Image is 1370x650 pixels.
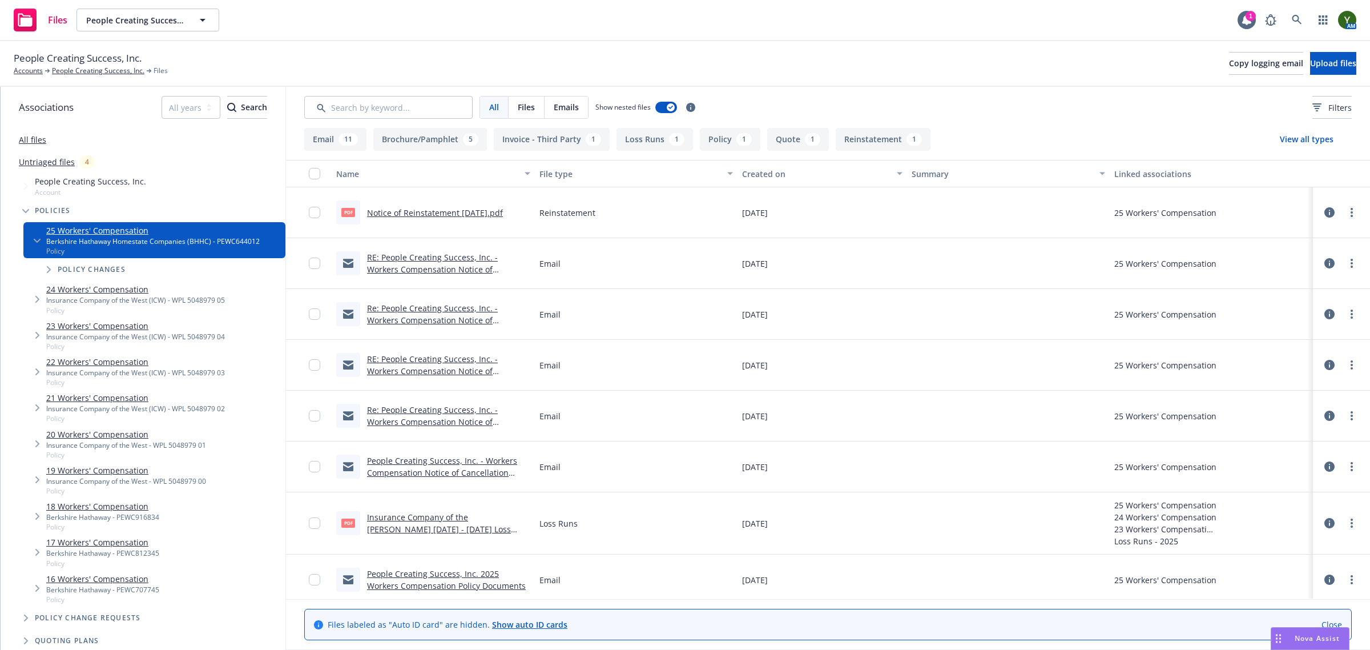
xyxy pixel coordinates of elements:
div: 5 [463,133,478,146]
span: Policy [46,522,159,532]
input: Toggle Row Selected [309,517,320,529]
div: 1 [805,133,820,146]
div: 25 Workers' Compensation [1114,308,1216,320]
div: Insurance Company of the West (ICW) - WPL 5048979 04 [46,332,225,342]
a: 22 Workers' Compensation [46,356,225,368]
img: photo [1338,11,1356,29]
a: Search [1286,9,1308,31]
span: Policy [46,486,206,496]
a: People Creating Success, Inc. 2025 Workers Compensation Policy Documents [367,568,526,591]
a: Switch app [1312,9,1335,31]
button: Email [304,128,366,151]
span: People Creating Success, Inc. [35,175,146,187]
span: Associations [19,100,74,115]
span: People Creating Success, Inc. [14,51,142,66]
span: Email [539,308,561,320]
span: Policy [46,378,225,387]
span: Policy [46,595,159,604]
span: Files [48,15,67,25]
a: more [1345,460,1359,474]
div: Created on [742,168,889,180]
button: File type [535,160,738,187]
a: 17 Workers' Compensation [46,536,159,548]
div: 1 [906,133,922,146]
button: Reinstatement [836,128,930,151]
button: Loss Runs [616,128,693,151]
span: Email [539,410,561,422]
input: Search by keyword... [304,96,473,119]
span: Nova Assist [1295,633,1340,643]
span: Upload files [1310,58,1356,69]
div: 25 Workers' Compensation [1114,461,1216,473]
a: 16 Workers' Compensation [46,573,159,585]
span: Show nested files [595,102,651,112]
a: RE: People Creating Success, Inc. - Workers Compensation Notice of Cancellation Effective [DATE] [367,354,498,388]
a: more [1345,307,1359,321]
a: 21 Workers' Compensation [46,392,225,404]
a: Show auto ID cards [492,619,567,630]
span: Reinstatement [539,207,595,219]
div: Insurance Company of the West (ICW) - WPL 5048979 02 [46,404,225,414]
span: [DATE] [742,258,768,270]
a: more [1345,358,1359,372]
a: 20 Workers' Compensation [46,428,206,440]
a: 18 Workers' Compensation [46,500,159,512]
button: Nova Assist [1271,627,1349,650]
span: Files [518,101,535,113]
button: Quote [767,128,829,151]
span: Files [154,66,168,76]
span: Policy changes [58,266,126,273]
a: 25 Workers' Compensation [46,224,260,236]
span: Filters [1328,102,1352,114]
div: Insurance Company of the West - WPL 5048979 00 [46,476,206,486]
a: 24 Workers' Compensation [46,283,225,295]
a: more [1345,409,1359,423]
div: 4 [79,155,95,168]
span: Files labeled as "Auto ID card" are hidden. [328,619,567,631]
span: Email [539,574,561,586]
div: 1 [669,133,684,146]
div: 1 [736,133,752,146]
div: Loss Runs - 2025 [1114,535,1216,547]
input: Toggle Row Selected [309,359,320,371]
a: Untriaged files [19,156,75,168]
span: [DATE] [742,308,768,320]
a: 19 Workers' Compensation [46,464,206,476]
a: more [1345,256,1359,270]
span: Policy [46,559,159,568]
div: Name [336,168,518,180]
span: pdf [341,208,355,216]
span: Policy [46,306,225,315]
span: People Creating Success, Inc. [86,14,185,26]
button: Brochure/Pamphlet [373,128,487,151]
input: Toggle Row Selected [309,258,320,269]
svg: Search [227,103,236,112]
span: Email [539,359,561,371]
span: Policy change requests [35,615,140,621]
div: 25 Workers' Compensation [1114,207,1216,219]
div: 25 Workers' Compensation [1114,499,1216,511]
input: Toggle Row Selected [309,410,320,422]
button: Name [332,160,535,187]
a: Insurance Company of the [PERSON_NAME] [DATE] - [DATE] Loss Runs - Valued [DATE].pdf [367,512,511,547]
div: 24 Workers' Compensation [1114,511,1216,523]
span: Email [539,258,561,270]
a: more [1345,573,1359,587]
a: more [1345,516,1359,530]
a: Notice of Reinstatement [DATE].pdf [367,207,503,218]
input: Toggle Row Selected [309,308,320,320]
span: Policy [46,342,225,351]
span: Policy [46,414,225,423]
a: Re: People Creating Success, Inc. - Workers Compensation Notice of Cancellation Effective [DATE] [367,303,498,338]
button: Invoice - Third Party [494,128,610,151]
span: Loss Runs [539,517,578,529]
div: Berkshire Hathaway - PEWC812345 [46,548,159,558]
a: more [1345,206,1359,219]
div: 25 Workers' Compensation [1114,574,1216,586]
input: Toggle Row Selected [309,574,320,585]
button: Upload files [1310,52,1356,75]
div: Berkshire Hathaway - PEWC916834 [46,512,159,522]
div: File type [539,168,721,180]
div: Search [227,97,267,118]
button: SearchSearch [227,96,267,119]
